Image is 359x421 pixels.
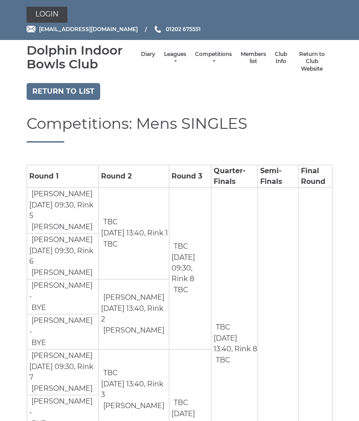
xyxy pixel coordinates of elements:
[98,187,169,279] td: [DATE] 13:40, Rink 1
[27,187,99,233] td: [DATE] 09:30, Rink 5
[101,325,165,336] td: [PERSON_NAME]
[27,165,99,187] td: Round 1
[166,26,201,32] span: 01202 675551
[172,397,189,409] td: TBC
[29,302,47,314] td: BYE
[153,25,201,33] a: Phone us 01202 675551
[27,233,99,279] td: [DATE] 09:30, Rink 6
[164,51,186,65] a: Leagues
[29,383,93,394] td: [PERSON_NAME]
[172,241,189,252] td: TBC
[98,279,169,349] td: [DATE] 13:40, Rink 2
[258,165,299,187] td: Semi-Finals
[29,188,93,200] td: [PERSON_NAME]
[27,115,332,142] h1: Competitions: Mens SINGLES
[27,83,100,100] a: Return to list
[241,51,266,65] a: Members list
[101,367,118,379] td: TBC
[29,280,93,291] td: [PERSON_NAME]
[101,238,118,250] td: TBC
[98,165,169,187] td: Round 2
[29,234,93,246] td: [PERSON_NAME]
[296,51,328,73] a: Return to Club Website
[29,350,93,361] td: [PERSON_NAME]
[172,284,189,296] td: TBC
[29,337,47,349] td: BYE
[27,7,67,23] a: Login
[27,44,137,71] div: Dolphin Indoor Bowls Club
[101,400,165,412] td: [PERSON_NAME]
[29,267,93,278] td: [PERSON_NAME]
[29,315,93,326] td: [PERSON_NAME]
[27,349,99,395] td: [DATE] 09:30, Rink 7
[27,314,99,349] td: -
[214,322,231,333] td: TBC
[141,51,155,58] a: Diary
[101,216,118,228] td: TBC
[214,354,231,366] td: TBC
[155,26,161,33] img: Phone us
[211,165,258,187] td: Quarter-Finals
[29,221,93,233] td: [PERSON_NAME]
[27,279,99,314] td: -
[29,396,93,407] td: [PERSON_NAME]
[27,25,138,33] a: Email [EMAIL_ADDRESS][DOMAIN_NAME]
[299,165,332,187] td: Final Round
[39,26,138,32] span: [EMAIL_ADDRESS][DOMAIN_NAME]
[27,26,35,32] img: Email
[101,292,165,303] td: [PERSON_NAME]
[169,165,211,187] td: Round 3
[195,51,232,65] a: Competitions
[169,187,211,349] td: [DATE] 09:30, Rink 8
[275,51,287,65] a: Club Info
